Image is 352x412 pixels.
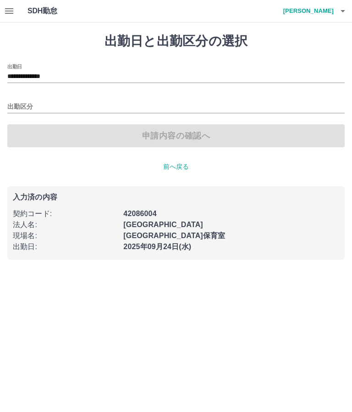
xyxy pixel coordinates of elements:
[13,230,118,241] p: 現場名 :
[7,63,22,70] label: 出勤日
[7,162,345,172] p: 前へ戻る
[123,210,156,217] b: 42086004
[123,243,191,251] b: 2025年09月24日(水)
[123,232,225,239] b: [GEOGRAPHIC_DATA]保育室
[13,194,339,201] p: 入力済の内容
[13,219,118,230] p: 法人名 :
[123,221,203,228] b: [GEOGRAPHIC_DATA]
[13,241,118,252] p: 出勤日 :
[7,33,345,49] h1: 出勤日と出勤区分の選択
[13,208,118,219] p: 契約コード :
